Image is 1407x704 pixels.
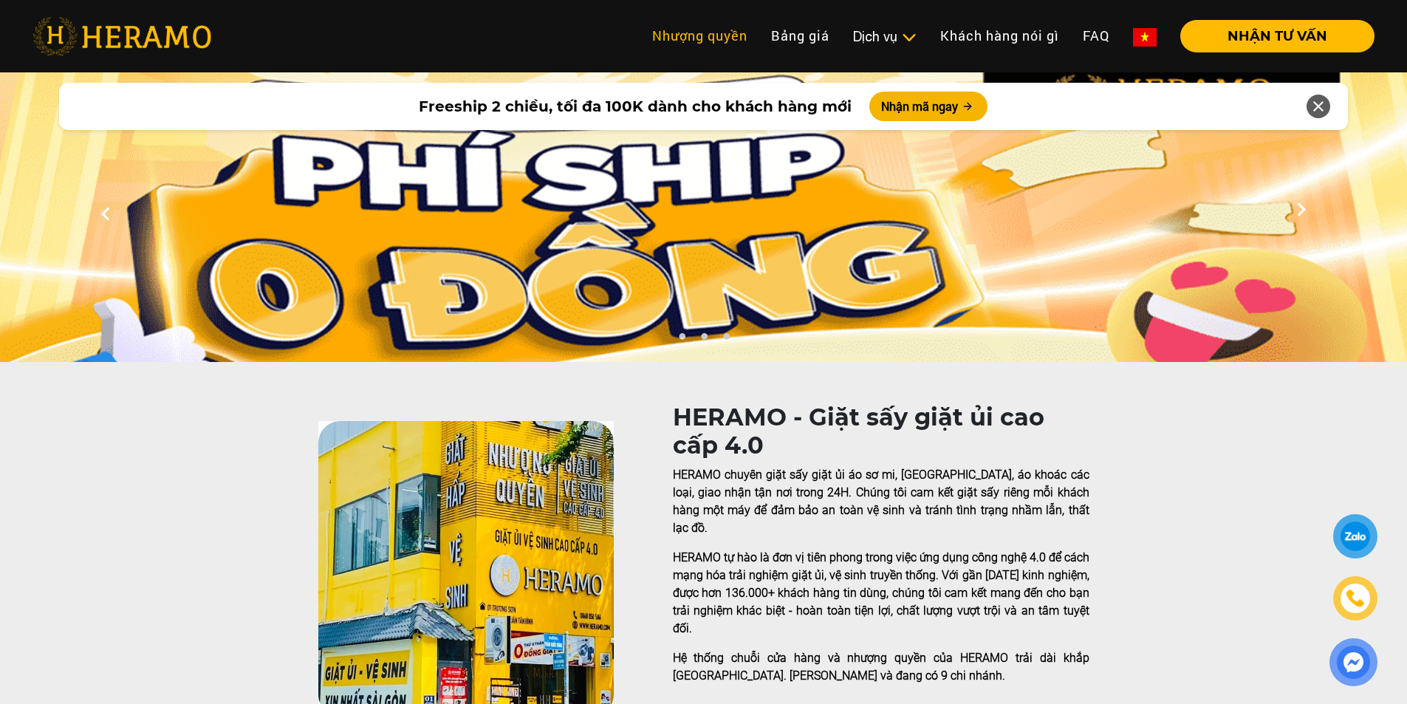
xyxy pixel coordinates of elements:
a: phone-icon [1335,578,1375,618]
a: Khách hàng nói gì [928,20,1071,52]
p: Hệ thống chuỗi cửa hàng và nhượng quyền của HERAMO trải dài khắp [GEOGRAPHIC_DATA]. [PERSON_NAME]... [673,649,1089,685]
button: 3 [719,332,733,347]
button: NHẬN TƯ VẤN [1180,20,1375,52]
img: vn-flag.png [1133,28,1157,47]
a: NHẬN TƯ VẤN [1168,30,1375,43]
a: FAQ [1071,20,1121,52]
button: 1 [674,332,689,347]
img: phone-icon [1344,588,1366,609]
button: 2 [696,332,711,347]
h1: HERAMO - Giặt sấy giặt ủi cao cấp 4.0 [673,403,1089,460]
a: Nhượng quyền [640,20,759,52]
p: HERAMO chuyên giặt sấy giặt ủi áo sơ mi, [GEOGRAPHIC_DATA], áo khoác các loại, giao nhận tận nơi ... [673,466,1089,537]
span: Freeship 2 chiều, tối đa 100K dành cho khách hàng mới [419,95,852,117]
p: HERAMO tự hào là đơn vị tiên phong trong việc ứng dụng công nghệ 4.0 để cách mạng hóa trải nghiệm... [673,549,1089,638]
button: Nhận mã ngay [869,92,987,121]
div: Dịch vụ [853,27,917,47]
img: subToggleIcon [901,30,917,45]
img: heramo-logo.png [32,17,211,55]
a: Bảng giá [759,20,841,52]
